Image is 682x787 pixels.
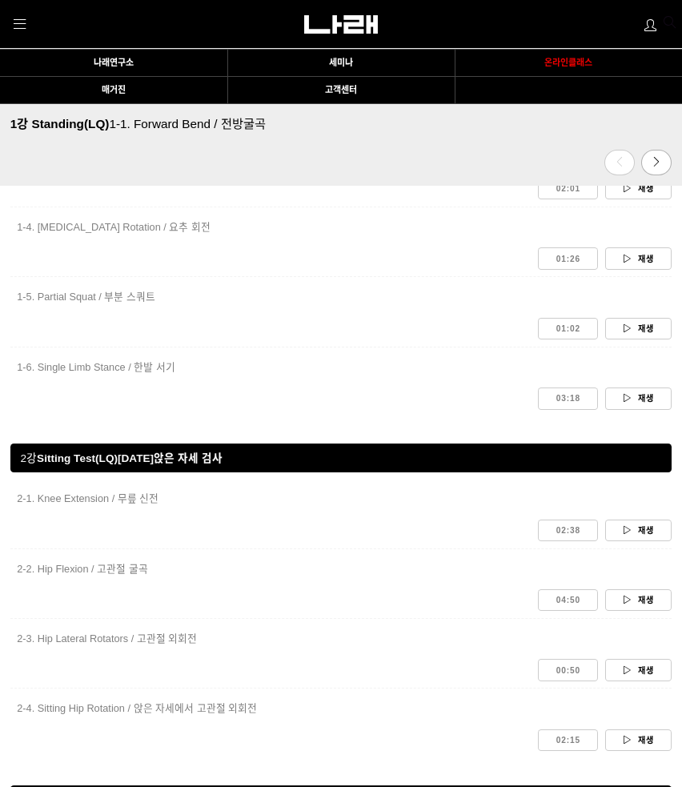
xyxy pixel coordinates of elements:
a: 재생 [605,387,672,409]
span: 1강 Standing(LQ) [10,117,110,130]
span: 2- [17,492,26,504]
span: 2강 [21,452,38,464]
span: 2-3. Hip Lateral Rotators / 고관절 외회전 [17,632,197,644]
a: 재생 [605,178,672,199]
a: 02:15 [538,729,598,751]
a: 1-6. Single Limb Stance / 한발 서기 [10,354,672,380]
a: 2-2. Hip Flexion / 고관절 굴곡 [10,556,672,582]
a: 1-4. [MEDICAL_DATA] Rotation / 요추 회전 [10,214,672,240]
span: 1-5. Partial Squat / 부분 스쿼트 [17,291,155,303]
a: 재생 [605,729,672,751]
span: 나래연구소 [94,58,134,67]
a: 세미나 [231,58,451,68]
a: 00:50 [538,659,598,681]
span: sion / 무릎 신전 [90,492,159,504]
span: Sitting Test(LQ) 앉은 자세 검사 [37,452,223,464]
a: 01:02 [538,318,598,339]
a: 온라인클래스 [459,58,679,68]
a: 2-1. Knee Extension / 무릎 신전 [10,486,672,512]
a: 03:18 [538,387,598,409]
a: 매거진 [3,85,223,95]
strong: [DATE] [118,452,154,464]
a: 1강 Standing(LQ)1-1. Forward Bend / 전방굴곡 [10,108,672,140]
a: 2-3. Hip Lateral Rotators / 고관절 외회전 [10,625,672,652]
a: 고객센터 [231,85,451,95]
span: 온라인클래스 [544,58,592,67]
a: 02:38 [538,520,598,541]
a: 2-4. Sitting Hip Rotation / 앉은 자세에서 고관절 외회전 [10,696,672,722]
a: 01:26 [538,247,598,269]
span: 2-2. Hip Flexion / 고관절 굴곡 [17,563,147,575]
a: 재생 [605,520,672,541]
a: 재생 [605,589,672,611]
a: 04:50 [538,589,598,611]
a: 나래연구소 [3,58,223,68]
span: 1. Knee Exten [26,492,90,504]
span: 1- [109,117,120,130]
a: 재생 [605,659,672,681]
span: 1-6. Single Limb Stance / 한발 서기 [17,361,175,373]
a: 02:01 [538,178,598,199]
span: 1-4. [MEDICAL_DATA] Rotation / 요추 회전 [17,221,211,233]
span: 세미나 [329,58,353,67]
span: 2-4. Sitting Hip Rotation / 앉은 자세에서 고관절 외회전 [17,702,257,714]
span: 매거진 [102,85,126,94]
a: 1-5. Partial Squat / 부분 스쿼트 [10,284,672,311]
a: 재생 [605,318,672,339]
span: 고객센터 [325,85,357,94]
a: 재생 [605,247,672,269]
span: 1. Forward Bend / 전방굴곡 [120,117,266,130]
